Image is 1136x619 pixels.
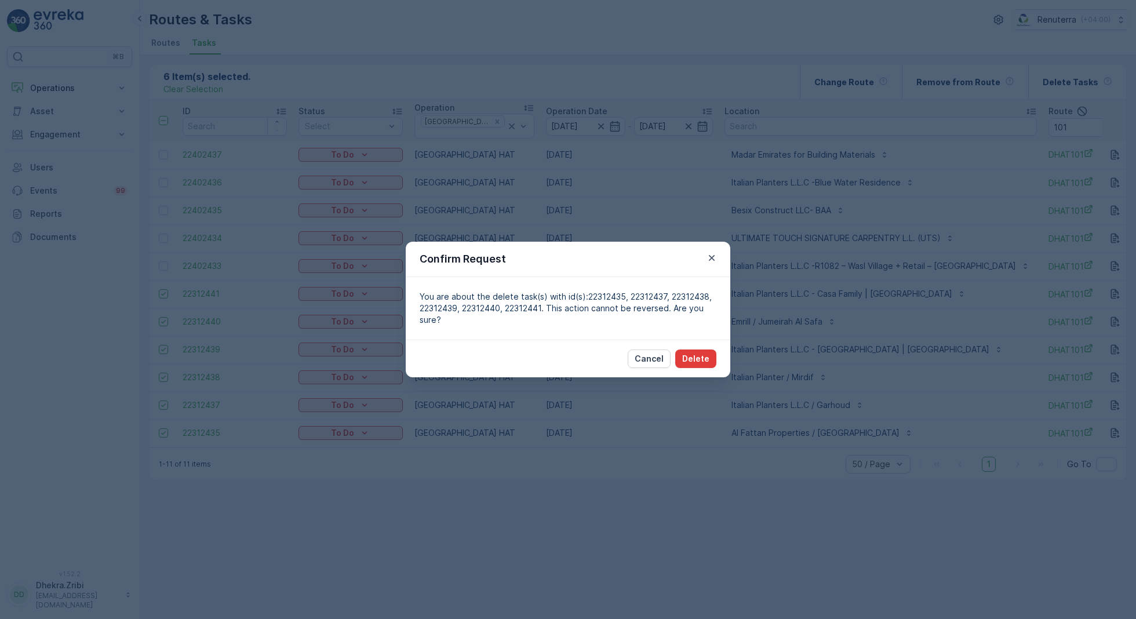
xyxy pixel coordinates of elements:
[682,353,709,365] p: Delete
[675,349,716,368] button: Delete
[628,349,671,368] button: Cancel
[420,251,506,267] p: Confirm Request
[420,291,716,326] p: You are about the delete task(s) with id(s):22312435, 22312437, 22312438, 22312439, 22312440, 223...
[635,353,664,365] p: Cancel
